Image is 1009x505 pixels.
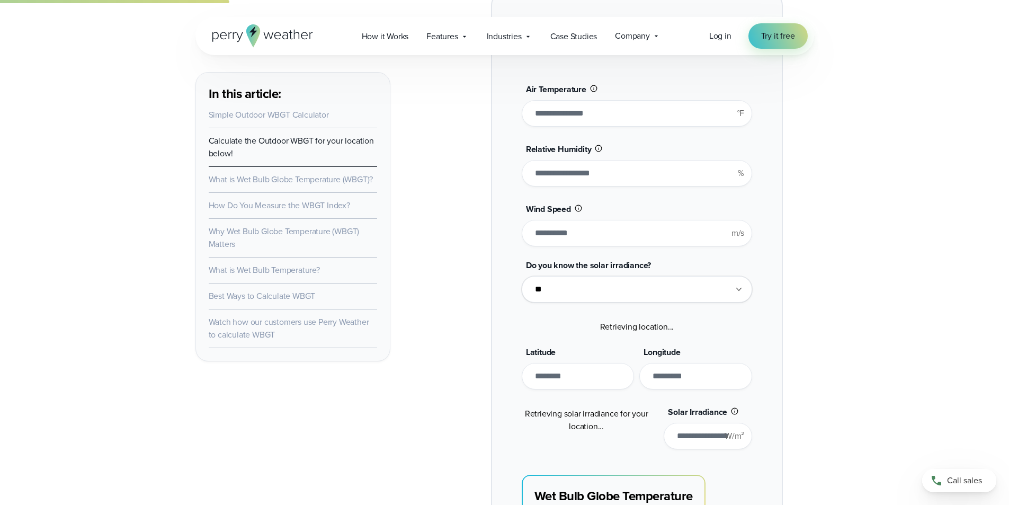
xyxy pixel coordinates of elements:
span: Call sales [947,474,982,487]
span: Relative Humidity [526,143,592,155]
span: Try it free [761,30,795,42]
a: Why Wet Bulb Globe Temperature (WBGT) Matters [209,225,360,250]
a: Case Studies [541,25,606,47]
a: Best Ways to Calculate WBGT [209,290,316,302]
span: Features [426,30,458,43]
a: Try it free [748,23,808,49]
span: Retrieving solar irradiance for your location... [525,407,648,432]
a: Watch how our customers use Perry Weather to calculate WBGT [209,316,369,341]
span: Do you know the solar irradiance? [526,259,651,271]
span: Air Temperature [526,83,586,95]
span: Case Studies [550,30,597,43]
span: Retrieving location... [600,321,674,333]
a: What is Wet Bulb Globe Temperature (WBGT)? [209,173,373,185]
a: How it Works [353,25,418,47]
span: Wind Speed [526,203,571,215]
span: How it Works [362,30,409,43]
span: Company [615,30,650,42]
span: Longitude [644,346,680,358]
span: Industries [487,30,522,43]
span: Solar Irradiance [668,406,727,418]
a: Calculate the Outdoor WBGT for your location below! [209,135,374,160]
a: Log in [709,30,731,42]
h3: In this article: [209,85,377,102]
a: What is Wet Bulb Temperature? [209,264,320,276]
a: Call sales [922,469,996,492]
a: How Do You Measure the WBGT Index? [209,199,350,211]
a: Simple Outdoor WBGT Calculator [209,109,329,121]
span: Latitude [526,346,556,358]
